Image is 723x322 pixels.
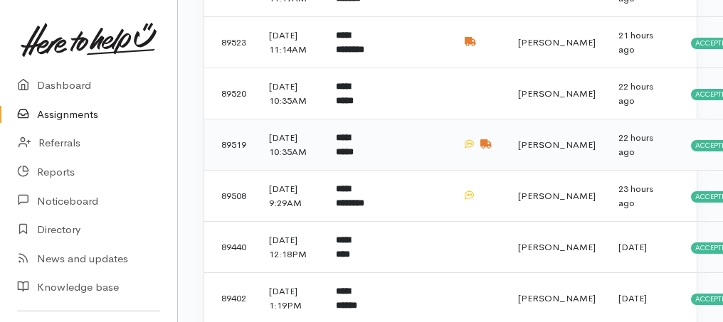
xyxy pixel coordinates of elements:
[618,132,653,158] time: 22 hours ago
[204,222,258,273] td: 89440
[518,36,596,48] span: [PERSON_NAME]
[258,68,324,119] td: [DATE] 10:35AM
[618,241,647,253] time: [DATE]
[204,119,258,171] td: 89519
[518,292,596,304] span: [PERSON_NAME]
[258,171,324,222] td: [DATE] 9:29AM
[204,171,258,222] td: 89508
[618,292,647,304] time: [DATE]
[518,190,596,202] span: [PERSON_NAME]
[258,17,324,68] td: [DATE] 11:14AM
[258,222,324,273] td: [DATE] 12:18PM
[518,87,596,100] span: [PERSON_NAME]
[518,241,596,253] span: [PERSON_NAME]
[618,29,653,55] time: 21 hours ago
[618,183,653,209] time: 23 hours ago
[618,80,653,107] time: 22 hours ago
[518,139,596,151] span: [PERSON_NAME]
[204,68,258,119] td: 89520
[204,17,258,68] td: 89523
[258,119,324,171] td: [DATE] 10:35AM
